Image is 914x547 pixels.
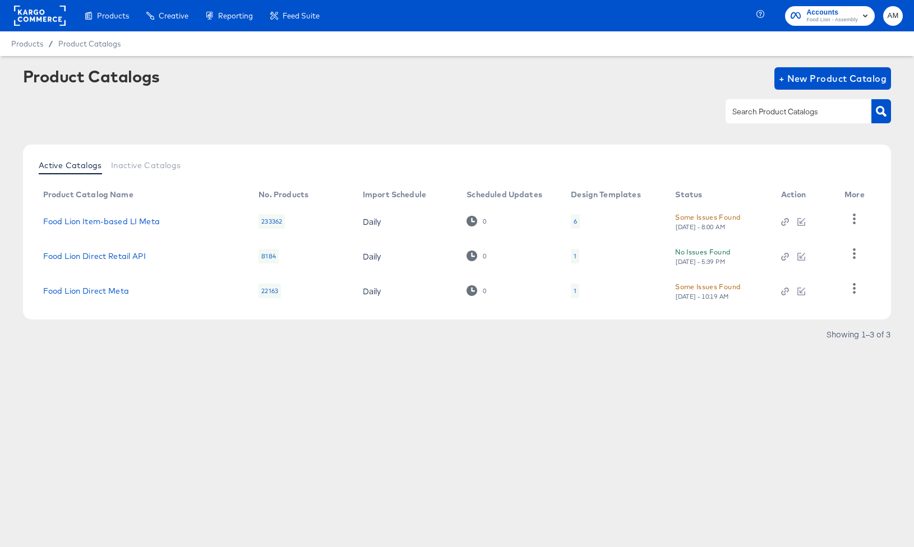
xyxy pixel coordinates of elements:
[354,204,458,239] td: Daily
[785,6,875,26] button: AccountsFood Lion - Assembly
[283,11,320,20] span: Feed Suite
[571,190,640,199] div: Design Templates
[354,273,458,308] td: Daily
[482,252,487,260] div: 0
[43,190,133,199] div: Product Catalog Name
[467,251,486,261] div: 0
[571,284,579,298] div: 1
[675,281,740,300] button: Some Issues Found[DATE] - 10:19 AM
[11,39,43,48] span: Products
[826,330,891,338] div: Showing 1–3 of 3
[258,284,281,298] div: 22163
[806,7,858,18] span: Accounts
[571,214,580,229] div: 6
[58,39,121,48] a: Product Catalogs
[43,217,160,226] a: Food Lion Item-based LI Meta
[43,252,146,261] a: Food Lion Direct Retail API
[218,11,253,20] span: Reporting
[39,161,102,170] span: Active Catalogs
[675,293,729,300] div: [DATE] - 10:19 AM
[363,190,426,199] div: Import Schedule
[772,186,835,204] th: Action
[111,161,181,170] span: Inactive Catalogs
[883,6,903,26] button: AM
[258,249,279,263] div: 8184
[574,217,577,226] div: 6
[730,105,850,118] input: Search Product Catalogs
[43,286,129,295] a: Food Lion Direct Meta
[806,16,858,25] span: Food Lion - Assembly
[774,67,892,90] button: + New Product Catalog
[467,216,486,226] div: 0
[97,11,129,20] span: Products
[482,217,487,225] div: 0
[467,190,542,199] div: Scheduled Updates
[835,186,878,204] th: More
[258,214,285,229] div: 233362
[571,249,579,263] div: 1
[779,71,887,86] span: + New Product Catalog
[675,211,740,223] div: Some Issues Found
[675,223,726,231] div: [DATE] - 8:00 AM
[23,67,160,85] div: Product Catalogs
[482,287,487,295] div: 0
[574,286,576,295] div: 1
[467,285,486,296] div: 0
[258,190,308,199] div: No. Products
[43,39,58,48] span: /
[666,186,772,204] th: Status
[574,252,576,261] div: 1
[675,281,740,293] div: Some Issues Found
[159,11,188,20] span: Creative
[675,211,740,231] button: Some Issues Found[DATE] - 8:00 AM
[354,239,458,273] td: Daily
[888,10,898,22] span: AM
